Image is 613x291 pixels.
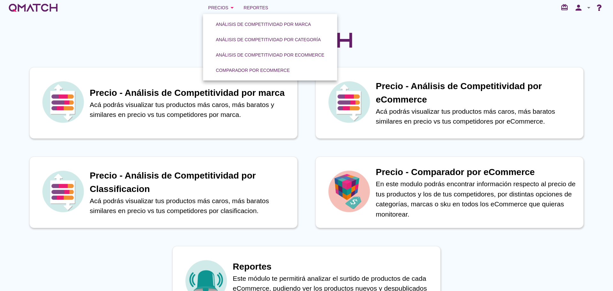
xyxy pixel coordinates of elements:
div: Análisis de competitividad por marca [216,21,311,28]
i: redeem [561,4,571,11]
h1: Precio - Análisis de Competitividad por eCommerce [376,80,577,106]
img: icon [327,80,371,124]
h1: Precio - Análisis de Competitividad por marca [90,86,291,100]
img: icon [41,80,85,124]
a: iconPrecio - Comparador por eCommerceEn este modulo podrás encontrar información respecto al prec... [306,157,593,228]
div: Comparador por eCommerce [216,67,290,74]
p: Acá podrás visualizar tus productos más caros, más baratos y similares en precio vs tus competido... [90,100,291,120]
i: arrow_drop_down [228,4,236,11]
img: icon [41,169,85,214]
button: Análisis de competitividad por eCommerce [211,49,329,61]
div: Precios [208,4,236,11]
h1: Reportes [233,260,434,273]
h1: Precio - Análisis de Competitividad por Classificacion [90,169,291,196]
div: Análisis de competitividad por categoría [216,36,321,43]
i: person [572,3,585,12]
a: Comparador por eCommerce [208,63,298,78]
a: iconPrecio - Análisis de Competitividad por marcaAcá podrás visualizar tus productos más caros, m... [20,67,306,139]
img: icon [327,169,371,214]
div: Análisis de competitividad por eCommerce [216,52,324,58]
i: arrow_drop_down [585,4,593,11]
h1: Precio - Comparador por eCommerce [376,165,577,179]
a: Análisis de competitividad por eCommerce [208,47,332,63]
span: Reportes [244,4,268,11]
button: Precios [203,1,241,14]
p: En este modulo podrás encontrar información respecto al precio de tus productos y los de tus comp... [376,179,577,219]
button: Análisis de competitividad por categoría [211,34,326,45]
button: Análisis de competitividad por marca [211,19,316,30]
a: iconPrecio - Análisis de Competitividad por eCommerceAcá podrás visualizar tus productos más caro... [306,67,593,139]
a: iconPrecio - Análisis de Competitividad por ClassificacionAcá podrás visualizar tus productos más... [20,157,306,228]
p: Acá podrás visualizar tus productos más caros, más baratos similares en precio vs tus competidore... [376,106,577,126]
a: white-qmatch-logo [8,1,59,14]
a: Análisis de competitividad por categoría [208,32,329,47]
button: Comparador por eCommerce [211,65,295,76]
a: Análisis de competitividad por marca [208,17,319,32]
a: Reportes [241,1,271,14]
p: Acá podrás visualizar tus productos más caros, más baratos similares en precio vs tus competidore... [90,196,291,216]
